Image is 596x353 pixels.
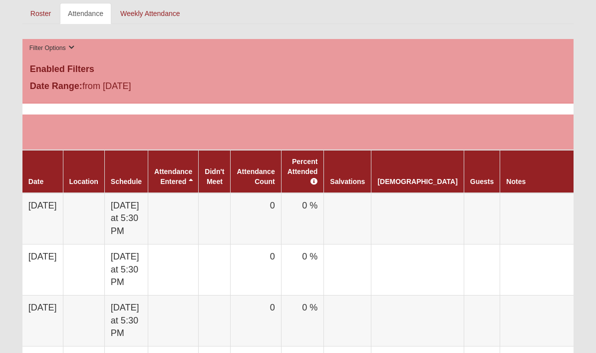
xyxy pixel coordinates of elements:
a: Roster [22,3,59,24]
td: [DATE] at 5:30 PM [104,193,148,244]
a: Schedule [111,177,142,185]
a: Location [69,177,98,185]
a: Attendance [60,3,111,24]
a: Attendance Count [237,167,275,185]
a: Attendance Entered [154,167,192,185]
td: 0 [231,295,281,346]
div: from [DATE] [22,79,206,95]
td: [DATE] [22,295,63,346]
a: Date [28,177,43,185]
th: [DEMOGRAPHIC_DATA] [371,150,464,193]
td: [DATE] at 5:30 PM [104,244,148,295]
th: Salvations [324,150,371,193]
td: 0 % [281,295,324,346]
a: Notes [506,177,526,185]
td: 0 % [281,244,324,295]
td: 0 [231,193,281,244]
a: Percent Attended [288,157,318,185]
td: 0 [231,244,281,295]
td: [DATE] [22,193,63,244]
label: Date Range: [30,79,82,93]
a: Didn't Meet [205,167,224,185]
a: Weekly Attendance [112,3,188,24]
h4: Enabled Filters [30,64,566,75]
th: Guests [464,150,500,193]
td: [DATE] at 5:30 PM [104,295,148,346]
td: 0 % [281,193,324,244]
td: [DATE] [22,244,63,295]
button: Filter Options [26,43,78,53]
